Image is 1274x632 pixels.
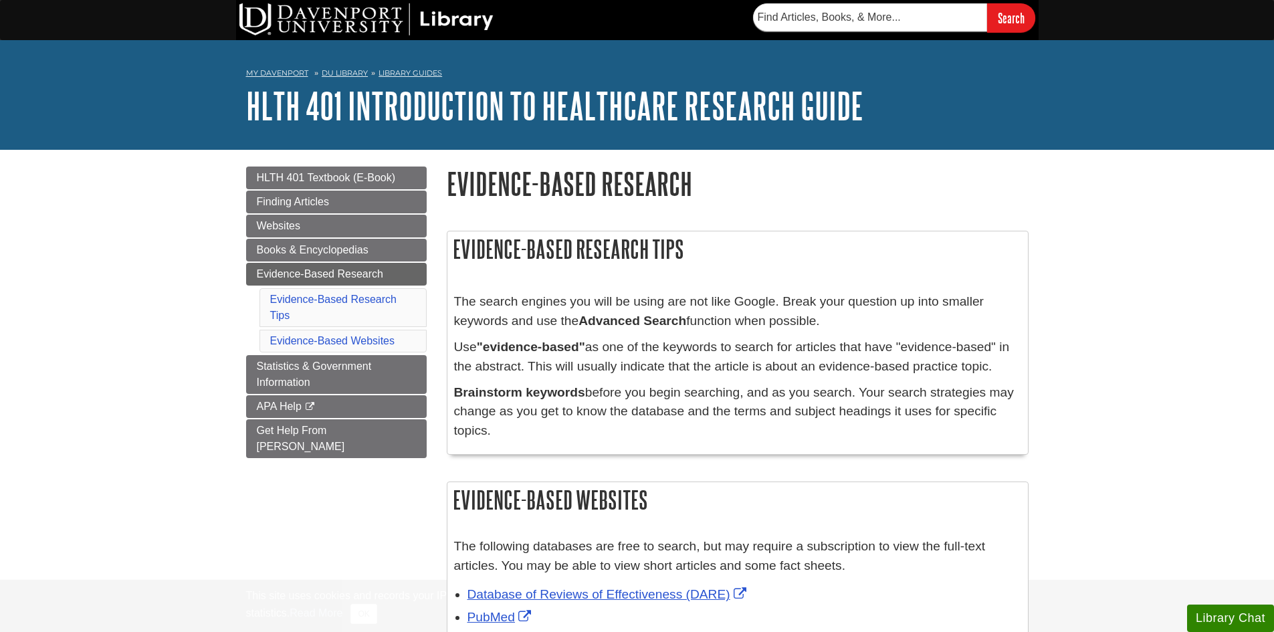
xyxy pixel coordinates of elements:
span: Get Help From [PERSON_NAME] [257,425,345,452]
button: Library Chat [1187,605,1274,632]
span: Statistics & Government Information [257,360,372,388]
a: Statistics & Government Information [246,355,427,394]
h2: Evidence-Based Websites [447,482,1028,518]
p: The search engines you will be using are not like Google. Break your question up into smaller key... [454,292,1021,331]
form: Searches DU Library's articles, books, and more [753,3,1035,32]
strong: "evidence-based" [477,340,585,354]
nav: breadcrumb [246,64,1029,86]
span: APA Help [257,401,302,412]
a: Evidence-Based Websites [270,335,395,346]
a: Evidence-Based Research Tips [270,294,397,321]
strong: Advanced Search [578,314,686,328]
h2: Evidence-Based Research Tips [447,231,1028,267]
span: HLTH 401 Textbook (E-Book) [257,172,396,183]
div: Guide Page Menu [246,167,427,458]
i: This link opens in a new window [304,403,316,411]
a: Read More [290,607,342,619]
a: DU Library [322,68,368,78]
span: Finding Articles [257,196,330,207]
strong: Brainstorm keywords [454,385,585,399]
p: Use as one of the keywords to search for articles that have "evidence-based" in the abstract. Thi... [454,338,1021,377]
a: HLTH 401 Textbook (E-Book) [246,167,427,189]
h1: Evidence-Based Research [447,167,1029,201]
span: Websites [257,220,301,231]
a: Finding Articles [246,191,427,213]
a: Link opens in new window [467,610,534,624]
span: Books & Encyclopedias [257,244,368,255]
span: Evidence-Based Research [257,268,383,280]
a: Websites [246,215,427,237]
a: Books & Encyclopedias [246,239,427,261]
input: Search [987,3,1035,32]
button: Close [350,604,377,624]
a: Library Guides [379,68,442,78]
div: This site uses cookies and records your IP address for usage statistics. Additionally, we use Goo... [246,588,1029,624]
a: My Davenport [246,68,308,79]
a: APA Help [246,395,427,418]
p: before you begin searching, and as you search. Your search strategies may change as you get to kn... [454,383,1021,441]
a: HLTH 401 Introduction to Healthcare Research Guide [246,85,863,126]
input: Find Articles, Books, & More... [753,3,987,31]
img: DU Library [239,3,494,35]
a: Get Help From [PERSON_NAME] [246,419,427,458]
a: Link opens in new window [467,587,750,601]
p: The following databases are free to search, but may require a subscription to view the full-text ... [454,537,1021,576]
a: Evidence-Based Research [246,263,427,286]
